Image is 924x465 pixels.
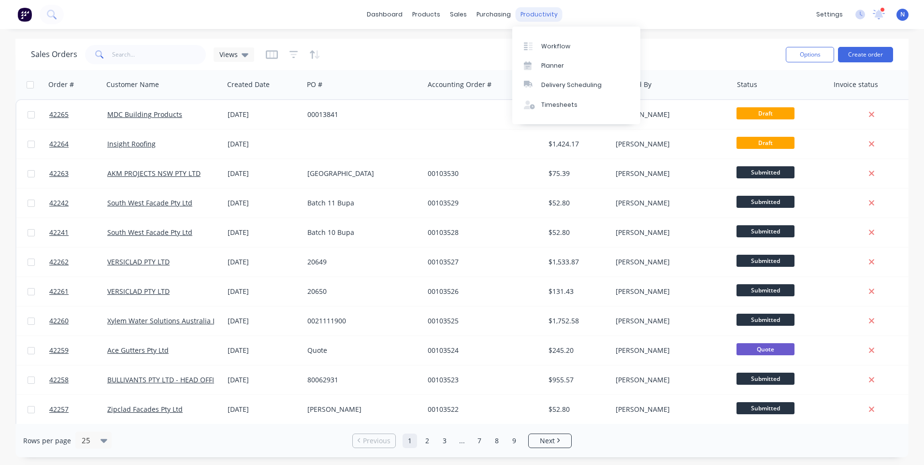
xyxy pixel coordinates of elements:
[616,316,723,326] div: [PERSON_NAME]
[17,7,32,22] img: Factory
[472,7,516,22] div: purchasing
[49,189,107,218] a: 42242
[107,228,192,237] a: South West Facade Pty Ltd
[736,284,794,296] span: Submitted
[541,81,602,89] div: Delivery Scheduling
[307,110,415,119] div: 00013841
[736,196,794,208] span: Submitted
[407,7,445,22] div: products
[549,375,605,385] div: $955.57
[549,198,605,208] div: $52.80
[49,218,107,247] a: 42241
[549,316,605,326] div: $1,752.58
[507,434,521,448] a: Page 9
[529,436,571,446] a: Next page
[516,7,563,22] div: productivity
[616,287,723,296] div: [PERSON_NAME]
[363,436,390,446] span: Previous
[228,110,300,119] div: [DATE]
[112,45,206,64] input: Search...
[228,287,300,296] div: [DATE]
[228,257,300,267] div: [DATE]
[737,80,757,89] div: Status
[49,287,69,296] span: 42261
[736,255,794,267] span: Submitted
[549,228,605,237] div: $52.80
[228,139,300,149] div: [DATE]
[49,306,107,335] a: 42260
[49,346,69,355] span: 42259
[428,257,535,267] div: 00103527
[445,7,472,22] div: sales
[428,169,535,178] div: 00103530
[428,80,491,89] div: Accounting Order #
[736,343,794,355] span: Quote
[228,169,300,178] div: [DATE]
[428,287,535,296] div: 00103526
[49,198,69,208] span: 42242
[107,257,170,266] a: VERSICLAD PTY LTD
[549,287,605,296] div: $131.43
[23,436,71,446] span: Rows per page
[512,56,640,75] a: Planner
[307,316,415,326] div: 0021111900
[49,169,69,178] span: 42263
[48,80,74,89] div: Order #
[549,405,605,414] div: $52.80
[107,198,192,207] a: South West Facade Pty Ltd
[541,101,577,109] div: Timesheets
[107,287,170,296] a: VERSICLAD PTY LTD
[49,130,107,159] a: 42264
[307,375,415,385] div: 80062931
[736,314,794,326] span: Submitted
[403,434,417,448] a: Page 1 is your current page
[549,139,605,149] div: $1,424.17
[834,80,878,89] div: Invoice status
[616,257,723,267] div: [PERSON_NAME]
[512,36,640,56] a: Workflow
[107,375,222,384] a: BULLIVANTS PTY LTD - HEAD OFFICE
[49,100,107,129] a: 42265
[107,139,156,148] a: Insight Roofing
[107,346,169,355] a: Ace Gutters Pty Ltd
[811,7,848,22] div: settings
[348,434,576,448] ul: Pagination
[616,169,723,178] div: [PERSON_NAME]
[49,257,69,267] span: 42262
[455,434,469,448] a: Jump forward
[228,375,300,385] div: [DATE]
[307,257,415,267] div: 20649
[838,47,893,62] button: Create order
[307,198,415,208] div: Batch 11 Bupa
[49,395,107,424] a: 42257
[49,159,107,188] a: 42263
[736,225,794,237] span: Submitted
[420,434,434,448] a: Page 2
[616,139,723,149] div: [PERSON_NAME]
[228,405,300,414] div: [DATE]
[353,436,395,446] a: Previous page
[362,7,407,22] a: dashboard
[512,95,640,115] a: Timesheets
[107,405,183,414] a: Zipclad Facades Pty Ltd
[540,436,555,446] span: Next
[736,373,794,385] span: Submitted
[307,169,415,178] div: [GEOGRAPHIC_DATA]
[228,198,300,208] div: [DATE]
[49,336,107,365] a: 42259
[437,434,452,448] a: Page 3
[736,137,794,149] span: Draft
[49,277,107,306] a: 42261
[49,247,107,276] a: 42262
[106,80,159,89] div: Customer Name
[736,402,794,414] span: Submitted
[786,47,834,62] button: Options
[428,198,535,208] div: 00103529
[107,110,182,119] a: MDC Building Products
[228,346,300,355] div: [DATE]
[219,49,238,59] span: Views
[31,50,77,59] h1: Sales Orders
[49,405,69,414] span: 42257
[616,198,723,208] div: [PERSON_NAME]
[616,405,723,414] div: [PERSON_NAME]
